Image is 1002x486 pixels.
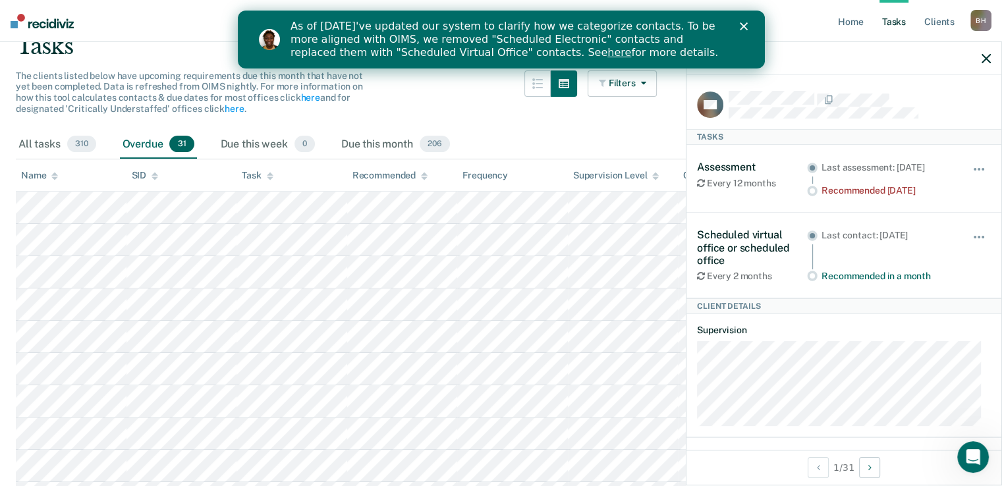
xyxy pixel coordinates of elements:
div: Tasks [16,33,986,60]
div: Due this week [218,130,318,159]
div: Close [502,12,515,20]
span: 31 [169,136,194,153]
div: Overdue [120,130,197,159]
div: All tasks [16,130,99,159]
div: Tasks [686,129,1001,145]
dt: Supervision [697,325,991,336]
span: 0 [294,136,315,153]
dt: Contact [697,448,991,460]
iframe: Intercom live chat [957,441,989,473]
div: SID [132,170,159,181]
span: 310 [67,136,96,153]
img: Recidiviz [11,14,74,28]
div: Last contact: [DATE] [821,230,954,241]
a: here [225,103,244,114]
div: 1 / 31 [686,450,1001,485]
iframe: Intercom live chat banner [238,11,765,68]
a: here [300,92,320,103]
a: here [370,36,393,48]
div: Case Type [683,170,738,181]
button: Previous Client [808,457,829,478]
button: Next Client [859,457,880,478]
span: The clients listed below have upcoming requirements due this month that have not yet been complet... [16,70,363,114]
div: Client Details [686,298,1001,314]
button: Filters [588,70,657,97]
div: Last assessment: [DATE] [821,162,954,173]
div: Supervision Level [573,170,659,181]
div: Name [21,170,58,181]
div: Frequency [462,170,508,181]
div: Recommended [352,170,428,181]
div: Due this month [339,130,453,159]
div: Every 12 months [697,178,807,189]
div: Recommended in a month [821,271,954,282]
div: B H [970,10,991,31]
div: Task [242,170,273,181]
div: Scheduled virtual office or scheduled office [697,229,807,267]
div: Recommended [DATE] [821,185,954,196]
div: Assessment [697,161,807,173]
span: 206 [420,136,450,153]
div: Every 2 months [697,271,807,282]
